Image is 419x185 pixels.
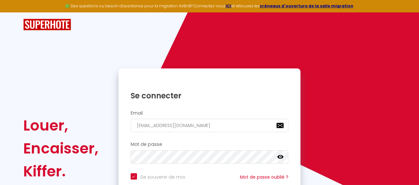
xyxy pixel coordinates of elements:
[260,3,353,9] a: créneaux d'ouverture de la salle migration
[23,137,98,160] div: Encaisser,
[23,160,98,183] div: Kiffer.
[131,142,289,147] h2: Mot de passe
[23,114,98,137] div: Louer,
[131,119,289,132] input: Ton Email
[240,174,288,180] a: Mot de passe oublié ?
[226,3,231,9] a: ICI
[23,19,71,31] img: SuperHote logo
[131,110,289,116] h2: Email
[131,91,289,101] h1: Se connecter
